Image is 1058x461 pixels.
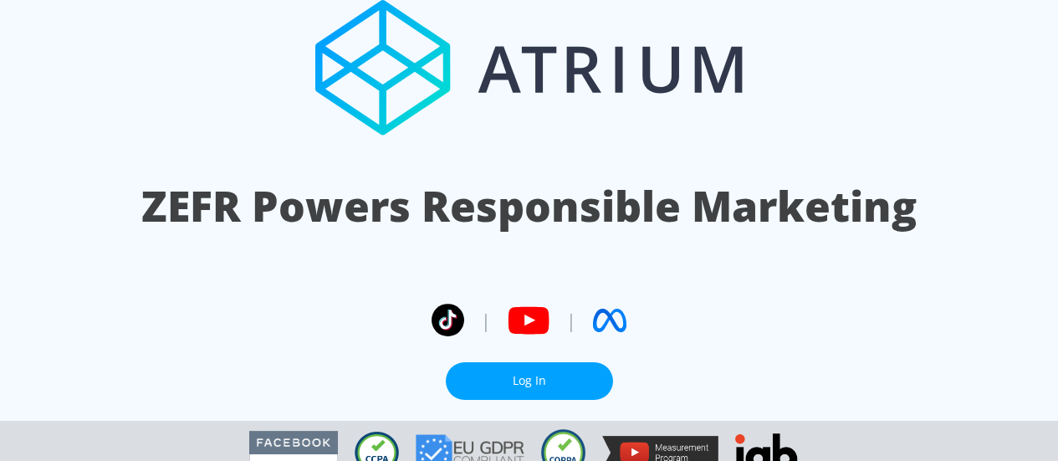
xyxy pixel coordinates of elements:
[566,308,576,333] span: |
[446,362,613,400] a: Log In
[481,308,491,333] span: |
[141,177,917,235] h1: ZEFR Powers Responsible Marketing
